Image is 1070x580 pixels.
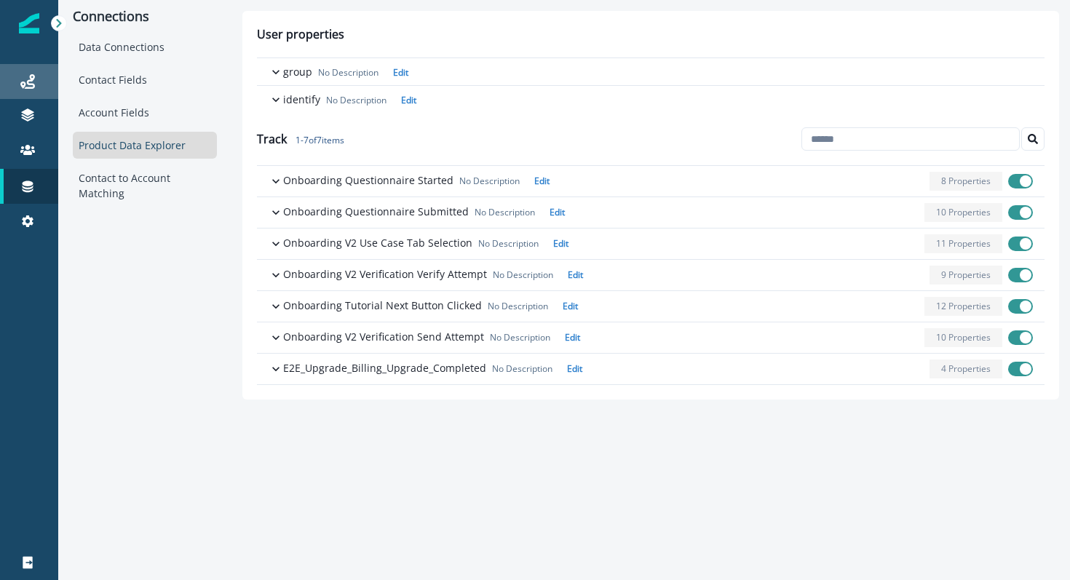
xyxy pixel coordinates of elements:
[567,362,582,375] p: Edit
[459,175,520,188] p: No Description
[283,329,484,344] p: Onboarding V2 Verification Send Attempt
[257,291,1045,322] button: Onboarding Tutorial Next Button ClickedNo DescriptionEdit12 Properties
[283,266,487,282] p: Onboarding V2 Verification Verify Attempt
[73,99,217,126] div: Account Fields
[568,269,583,281] p: Edit
[492,362,552,376] p: No Description
[257,86,1045,113] button: identifyNo DescriptionEdit
[19,13,39,33] img: Inflection
[393,66,408,79] p: Edit
[283,298,482,313] p: Onboarding Tutorial Next Button Clicked
[73,164,217,207] div: Contact to Account Matching
[257,322,1045,353] button: Onboarding V2 Verification Send AttemptNo DescriptionEdit10 Properties
[318,66,379,79] p: No Description
[936,237,991,250] p: 11 Properties
[941,269,991,282] p: 9 Properties
[490,331,550,344] p: No Description
[936,206,991,219] p: 10 Properties
[565,331,580,343] p: Edit
[558,362,582,375] button: Edit
[73,9,217,25] p: Connections
[553,237,568,250] p: Edit
[73,132,217,159] div: Product Data Explorer
[936,331,991,344] p: 10 Properties
[257,166,1045,196] button: Onboarding Questionnaire StartedNo DescriptionEdit8 Properties
[257,229,1045,259] button: Onboarding V2 Use Case Tab SelectionNo DescriptionEdit11 Properties
[559,269,583,281] button: Edit
[257,25,344,57] p: User properties
[257,197,1045,228] button: Onboarding Questionnaire SubmittedNo DescriptionEdit10 Properties
[526,175,550,187] button: Edit
[287,134,344,146] span: 1 - 7 of 7 items
[488,300,548,313] p: No Description
[257,130,344,148] p: Track
[283,360,486,376] p: E2E_Upgrade_Billing_Upgrade_Completed
[257,58,1045,85] button: groupNo DescriptionEdit
[544,237,568,250] button: Edit
[493,269,553,282] p: No Description
[326,94,387,107] p: No Description
[541,206,565,218] button: Edit
[478,237,539,250] p: No Description
[941,362,991,376] p: 4 Properties
[283,64,312,79] p: group
[941,175,991,188] p: 8 Properties
[550,206,565,218] p: Edit
[283,235,472,250] p: Onboarding V2 Use Case Tab Selection
[475,206,535,219] p: No Description
[283,92,320,107] p: identify
[401,94,416,106] p: Edit
[283,172,453,188] p: Onboarding Questionnaire Started
[392,94,416,106] button: Edit
[554,300,578,312] button: Edit
[257,354,1045,384] button: E2E_Upgrade_Billing_Upgrade_CompletedNo DescriptionEdit4 Properties
[534,175,550,187] p: Edit
[283,204,469,219] p: Onboarding Questionnaire Submitted
[73,33,217,60] div: Data Connections
[257,260,1045,290] button: Onboarding V2 Verification Verify AttemptNo DescriptionEdit9 Properties
[384,66,408,79] button: Edit
[936,300,991,313] p: 12 Properties
[563,300,578,312] p: Edit
[556,331,580,343] button: Edit
[73,66,217,93] div: Contact Fields
[1021,127,1045,151] button: Search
